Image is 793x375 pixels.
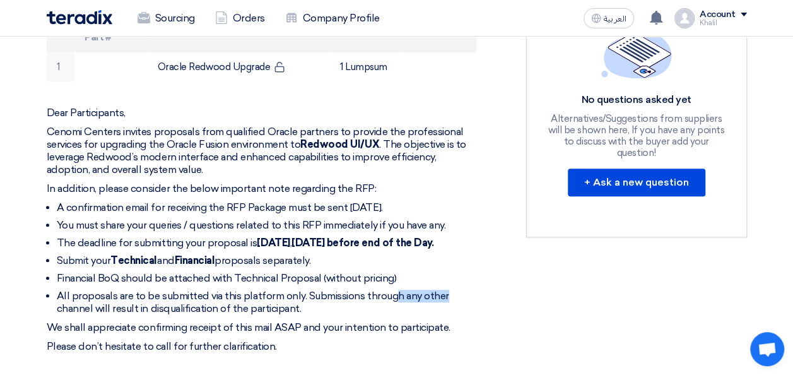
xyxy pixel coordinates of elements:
td: 1 Lumpsum [330,52,403,82]
img: profile_test.png [674,8,695,28]
img: Teradix logo [47,10,112,25]
li: All proposals are to be submitted via this platform only. Submissions through any other channel w... [57,290,476,315]
li: The deadline for submitting your proposal is , [57,237,476,249]
p: In addition, please consider the below important note regarding the RFP: [47,182,476,195]
div: Khalil [700,20,747,27]
a: Open chat [750,332,784,366]
a: Company Profile [275,4,390,32]
p: We shall appreciate confirming receipt of this mail ASAP and your intention to participate. [47,321,476,334]
strong: Redwood UI/UX [300,138,379,150]
li: A confirmation email for receiving the RFP Package must be sent [DATE]. [57,201,476,214]
img: empty_state_list.svg [601,19,672,78]
p: Please don’t hesitate to call for further clarification. [47,340,476,353]
p: Cenomi Centers invites proposals from qualified Oracle partners to provide the professional servi... [47,126,476,176]
div: Alternatives/Suggestions from suppliers will be shown here, If you have any points to discuss wit... [544,113,729,158]
strong: Financial [174,254,214,266]
strong: Technical [110,254,157,266]
button: العربية [584,8,634,28]
div: No questions asked yet [544,93,729,107]
span: العربية [604,15,626,23]
div: Account [700,9,736,20]
a: Orders [205,4,275,32]
strong: [DATE] [257,237,290,249]
li: You must share your queries / questions related to this RFP immediately if you have any. [57,219,476,232]
td: 1 [47,52,75,82]
a: Sourcing [127,4,205,32]
button: + Ask a new question [568,169,705,196]
strong: [DATE] before end of the Day. [291,237,433,249]
td: Oracle Redwood Upgrade [148,52,330,82]
p: Dear Participants, [47,107,476,119]
li: Financial BoQ should be attached with Technical Proposal (without pricing) [57,272,476,285]
li: Submit your and proposals separately. [57,254,476,267]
